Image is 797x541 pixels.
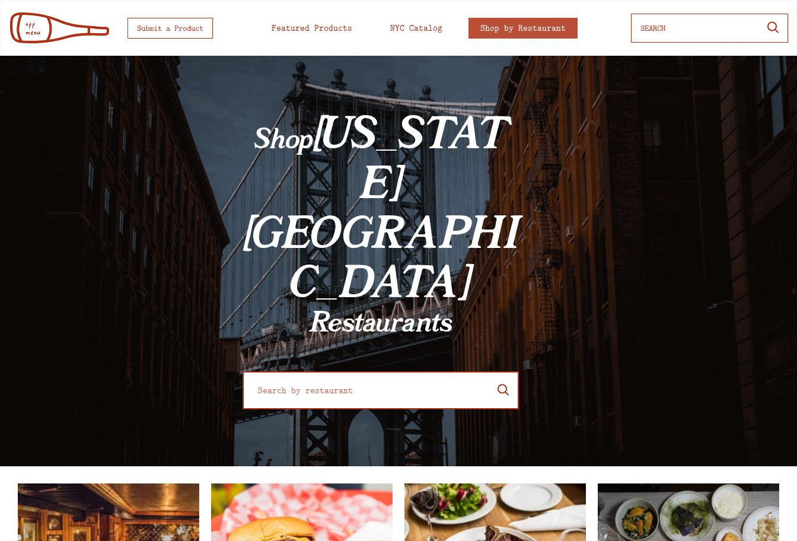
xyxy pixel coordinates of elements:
[258,380,421,401] input: Search by restaurant
[9,12,111,44] img: off menu
[309,310,453,339] font: Restaurants
[272,24,352,33] div: Featured Products
[254,127,313,155] font: Shop
[390,24,442,33] div: NYC Catalog
[480,24,566,33] div: Shop by Restaurant
[127,18,213,39] button: Submit a Product
[243,113,519,311] div: [US_STATE][GEOGRAPHIC_DATA]
[640,17,755,39] input: SEARCH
